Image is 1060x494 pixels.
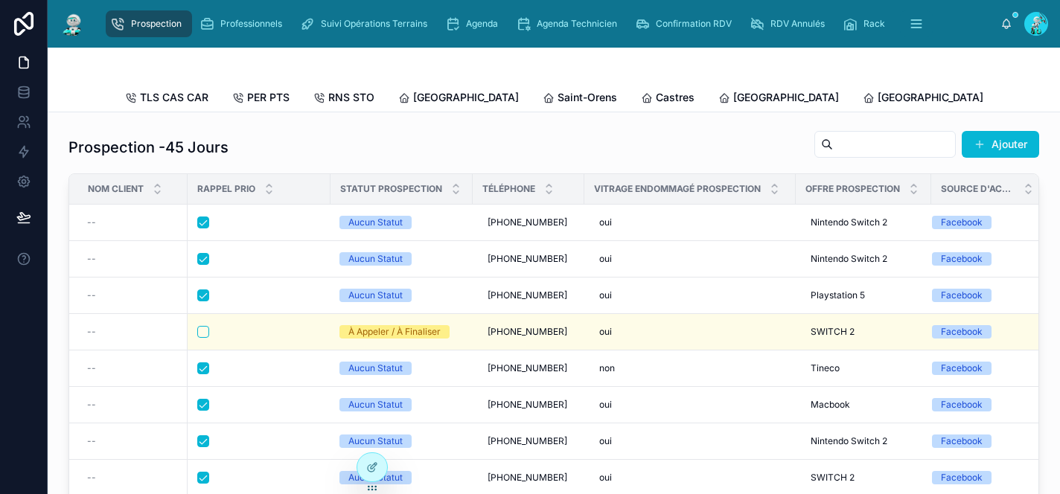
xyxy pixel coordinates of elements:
[941,216,983,229] div: Facebook
[941,362,983,375] div: Facebook
[339,252,464,266] a: Aucun Statut
[932,252,1025,266] a: Facebook
[599,399,612,411] span: oui
[87,435,179,447] a: --
[482,211,575,234] a: [PHONE_NUMBER]
[805,393,922,417] a: Macbook
[932,289,1025,302] a: Facebook
[195,10,293,37] a: Professionnels
[87,435,96,447] span: --
[599,362,615,374] span: non
[87,216,96,228] span: --
[805,320,922,344] a: SWITCH 2
[482,247,575,271] a: [PHONE_NUMBER]
[863,18,885,30] span: Rack
[932,362,1025,375] a: Facebook
[87,472,96,484] span: --
[87,362,96,374] span: --
[630,10,742,37] a: Confirmation RDV
[220,18,282,30] span: Professionnels
[811,216,887,228] span: Nintendo Switch 2
[941,325,983,339] div: Facebook
[941,289,983,302] div: Facebook
[718,84,839,114] a: [GEOGRAPHIC_DATA]
[87,253,96,265] span: --
[482,429,575,453] a: [PHONE_NUMBER]
[805,247,922,271] a: Nintendo Switch 2
[656,18,732,30] span: Confirmation RDV
[339,289,464,302] a: Aucun Statut
[87,289,179,301] a: --
[599,326,612,338] span: oui
[488,253,567,265] span: [PHONE_NUMBER]
[87,399,179,411] a: --
[339,434,464,448] a: Aucun Statut
[593,466,787,490] a: oui
[348,362,403,375] div: Aucun Statut
[482,466,575,490] a: [PHONE_NUMBER]
[805,356,922,380] a: Tineco
[348,252,403,266] div: Aucun Statut
[488,399,567,411] span: [PHONE_NUMBER]
[328,90,374,105] span: RNS STO
[593,247,787,271] a: oui
[863,84,983,114] a: [GEOGRAPHIC_DATA]
[932,216,1025,229] a: Facebook
[488,435,567,447] span: [PHONE_NUMBER]
[962,131,1039,158] button: Ajouter
[87,472,179,484] a: --
[599,435,612,447] span: oui
[838,10,895,37] a: Rack
[932,398,1025,411] a: Facebook
[594,183,761,195] span: Vitrage endommagé Prospection
[296,10,438,37] a: Suivi Opérations Terrains
[348,289,403,302] div: Aucun Statut
[941,434,983,448] div: Facebook
[482,183,535,195] span: Téléphone
[466,18,498,30] span: Agenda
[811,435,887,447] span: Nintendo Switch 2
[488,216,567,228] span: [PHONE_NUMBER]
[558,90,617,105] span: Saint-Orens
[932,325,1025,339] a: Facebook
[60,12,86,36] img: App logo
[941,398,983,411] div: Facebook
[805,283,922,307] a: Playstation 5
[745,10,835,37] a: RDV Annulés
[413,90,519,105] span: [GEOGRAPHIC_DATA]
[313,84,374,114] a: RNS STO
[87,289,96,301] span: --
[488,362,567,374] span: [PHONE_NUMBER]
[88,183,144,195] span: Nom Client
[482,320,575,344] a: [PHONE_NUMBER]
[232,84,290,114] a: PER PTS
[805,211,922,234] a: Nintendo Switch 2
[482,393,575,417] a: [PHONE_NUMBER]
[441,10,508,37] a: Agenda
[106,10,192,37] a: Prospection
[811,253,887,265] span: Nintendo Switch 2
[932,434,1025,448] a: Facebook
[87,253,179,265] a: --
[482,283,575,307] a: [PHONE_NUMBER]
[98,7,1000,40] div: scrollable content
[811,472,855,484] span: SWITCH 2
[932,471,1025,484] a: Facebook
[398,84,519,114] a: [GEOGRAPHIC_DATA]
[770,18,825,30] span: RDV Annulés
[348,434,403,448] div: Aucun Statut
[87,216,179,228] a: --
[599,216,612,228] span: oui
[348,471,403,484] div: Aucun Statut
[811,399,850,411] span: Macbook
[87,326,96,338] span: --
[87,399,96,411] span: --
[340,183,442,195] span: Statut Prospection
[348,325,441,339] div: À Appeler / À Finaliser
[68,137,229,158] h1: Prospection -45 Jours
[593,393,787,417] a: oui
[593,211,787,234] a: oui
[941,252,983,266] div: Facebook
[593,429,787,453] a: oui
[805,466,922,490] a: SWITCH 2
